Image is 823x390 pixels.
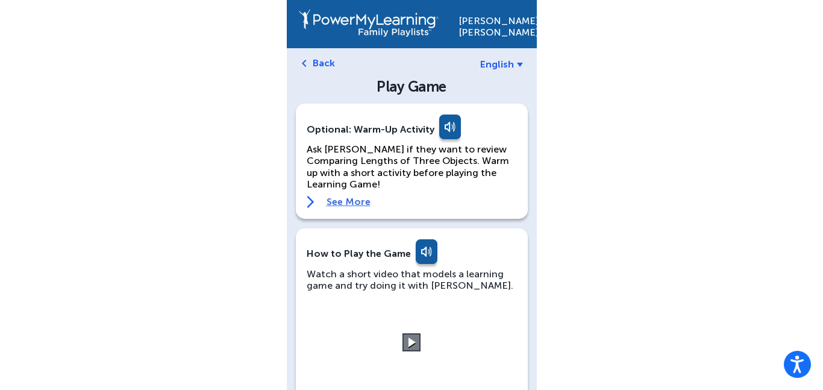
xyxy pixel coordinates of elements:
a: English [480,58,523,70]
div: Play Game [308,80,515,94]
p: Ask [PERSON_NAME] if they want to review Comparing Lengths of Three Objects. Warm up with a short... [307,143,517,190]
img: PowerMyLearning Connect [299,9,439,37]
span: English [480,58,514,70]
a: See More [307,196,517,208]
div: [PERSON_NAME] [PERSON_NAME] [458,9,525,38]
a: Back [313,57,335,69]
img: left-arrow.svg [302,60,307,67]
div: Optional: Warm-Up Activity [307,115,517,143]
div: How to Play the Game [307,248,411,259]
div: Watch a short video that models a learning game and try doing it with [PERSON_NAME]. [307,268,517,291]
img: right-arrow.svg [307,196,314,208]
